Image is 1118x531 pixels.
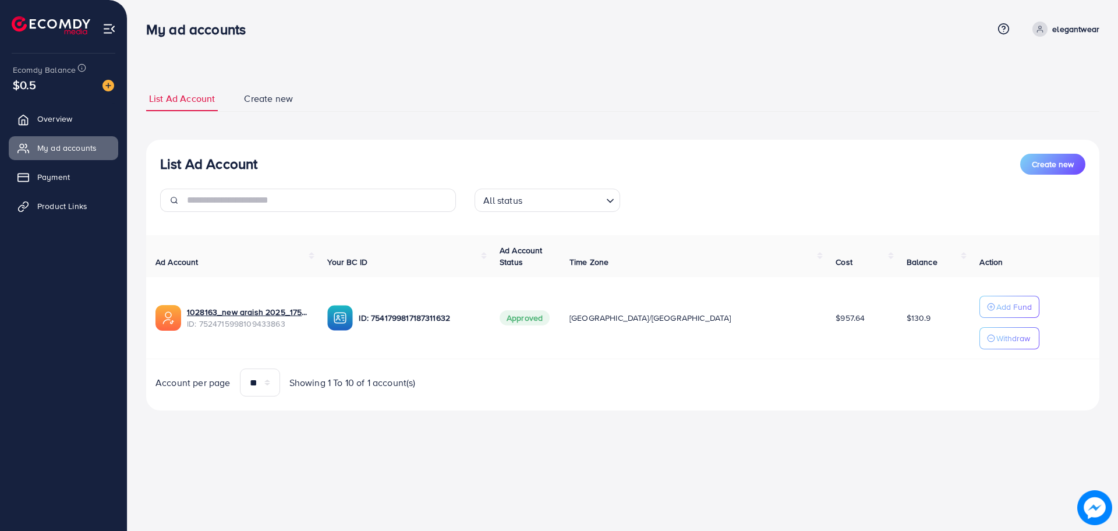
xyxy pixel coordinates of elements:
div: <span class='underline'>1028163_new araish 2025_1751984578903</span></br>7524715998109433863 [187,306,309,330]
span: Ad Account [155,256,199,268]
img: image [1077,490,1112,525]
input: Search for option [526,190,602,209]
a: Product Links [9,194,118,218]
button: Withdraw [979,327,1039,349]
button: Add Fund [979,296,1039,318]
h3: List Ad Account [160,155,257,172]
h3: My ad accounts [146,21,255,38]
span: My ad accounts [37,142,97,154]
img: image [102,80,114,91]
span: Product Links [37,200,87,212]
span: $957.64 [836,312,865,324]
a: elegantwear [1028,22,1099,37]
a: My ad accounts [9,136,118,160]
span: Overview [37,113,72,125]
p: Withdraw [996,331,1030,345]
span: List Ad Account [149,92,215,105]
button: Create new [1020,154,1085,175]
p: ID: 7541799817187311632 [359,311,480,325]
span: Payment [37,171,70,183]
p: Add Fund [996,300,1032,314]
span: $130.9 [907,312,931,324]
span: Balance [907,256,937,268]
div: Search for option [475,189,620,212]
span: Time Zone [569,256,608,268]
span: Create new [1032,158,1074,170]
img: menu [102,22,116,36]
span: ID: 7524715998109433863 [187,318,309,330]
img: ic-ba-acc.ded83a64.svg [327,305,353,331]
a: Payment [9,165,118,189]
span: Your BC ID [327,256,367,268]
span: Showing 1 To 10 of 1 account(s) [289,376,416,390]
span: Account per page [155,376,231,390]
span: Ecomdy Balance [13,64,76,76]
p: elegantwear [1052,22,1099,36]
span: Cost [836,256,852,268]
a: 1028163_new araish 2025_1751984578903 [187,306,309,318]
img: logo [12,16,90,34]
span: All status [481,192,525,209]
span: Action [979,256,1003,268]
img: ic-ads-acc.e4c84228.svg [155,305,181,331]
span: Ad Account Status [500,245,543,268]
span: Create new [244,92,293,105]
a: Overview [9,107,118,130]
span: $0.5 [13,76,37,93]
span: [GEOGRAPHIC_DATA]/[GEOGRAPHIC_DATA] [569,312,731,324]
span: Approved [500,310,550,325]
